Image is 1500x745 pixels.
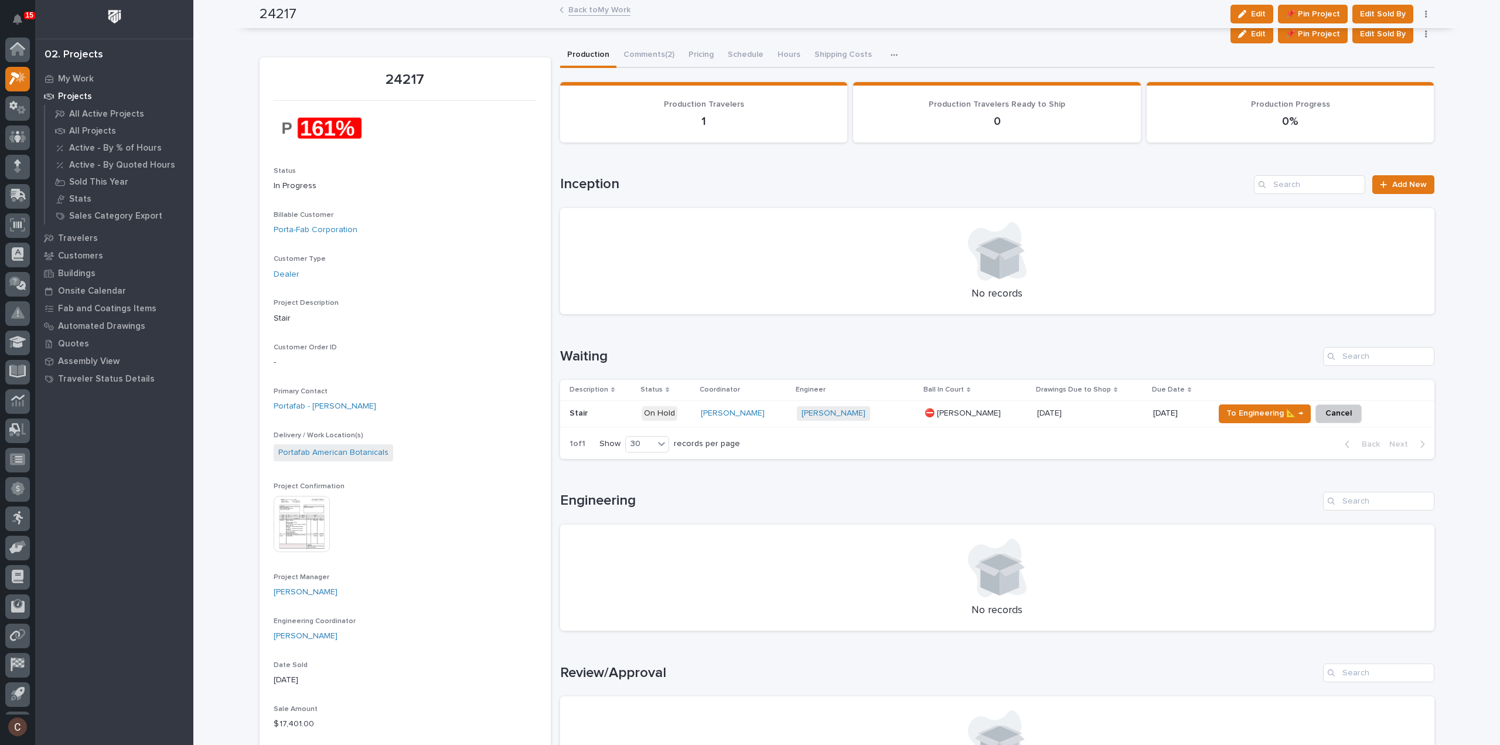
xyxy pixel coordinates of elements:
[664,100,744,108] span: Production Travelers
[58,356,120,367] p: Assembly View
[274,108,362,148] img: lWbXUdE1vnZNyrH2SqZnOI1VnxpyZw2ub7H15MZ68P8
[69,126,116,137] p: All Projects
[274,674,537,686] p: [DATE]
[35,370,193,387] a: Traveler Status Details
[1355,439,1380,450] span: Back
[45,207,193,224] a: Sales Category Export
[929,100,1065,108] span: Production Travelers Ready to Ship
[45,174,193,190] a: Sold This Year
[570,406,590,419] p: Stair
[1315,404,1362,423] button: Cancel
[1219,404,1311,423] button: To Engineering 📐 →
[1153,409,1205,419] p: [DATE]
[274,586,337,598] a: [PERSON_NAME]
[1278,25,1348,43] button: 📌 Pin Project
[35,317,193,335] a: Automated Drawings
[568,2,630,16] a: Back toMy Work
[721,43,771,68] button: Schedule
[1036,383,1111,396] p: Drawings Due to Shop
[1323,492,1434,511] input: Search
[1037,406,1064,419] p: [DATE]
[1251,29,1266,39] span: Edit
[274,706,318,713] span: Sale Amount
[274,212,333,219] span: Billable Customer
[58,251,103,261] p: Customers
[1230,25,1273,43] button: Edit
[1372,175,1434,194] a: Add New
[560,400,1434,427] tr: StairStair On Hold[PERSON_NAME] [PERSON_NAME] ⛔ [PERSON_NAME]⛔ [PERSON_NAME] [DATE][DATE] [DATE]T...
[1286,27,1340,41] span: 📌 Pin Project
[274,224,357,236] a: Porta-Fab Corporation
[560,430,595,458] p: 1 of 1
[35,229,193,247] a: Travelers
[35,335,193,352] a: Quotes
[274,662,308,669] span: Date Sold
[58,321,145,332] p: Automated Drawings
[45,106,193,122] a: All Active Projects
[626,438,654,450] div: 30
[1161,114,1420,128] p: 0%
[674,439,740,449] p: records per page
[642,406,677,421] div: On Hold
[1323,664,1434,682] input: Search
[274,356,537,369] p: -
[616,43,681,68] button: Comments (2)
[274,388,328,395] span: Primary Contact
[1323,347,1434,366] input: Search
[45,49,103,62] div: 02. Projects
[274,256,326,263] span: Customer Type
[274,344,337,351] span: Customer Order ID
[807,43,879,68] button: Shipping Costs
[274,432,363,439] span: Delivery / Work Location(s)
[58,91,92,102] p: Projects
[35,247,193,264] a: Customers
[58,374,155,385] p: Traveler Status Details
[274,300,339,307] span: Project Description
[274,483,345,490] span: Project Confirmation
[560,43,616,68] button: Production
[1392,181,1427,189] span: Add New
[1385,439,1434,450] button: Next
[570,383,608,396] p: Description
[681,43,721,68] button: Pricing
[58,74,94,84] p: My Work
[574,604,1420,617] p: No records
[274,618,356,625] span: Engineering Coordinator
[560,176,1250,193] h1: Inception
[69,143,162,154] p: Active - By % of Hours
[278,447,388,459] a: Portafab American Botanicals
[1251,100,1330,108] span: Production Progress
[69,194,91,205] p: Stats
[560,492,1318,509] h1: Engineering
[58,304,156,314] p: Fab and Coatings Items
[45,140,193,156] a: Active - By % of Hours
[274,718,537,730] p: $ 17,401.00
[599,439,621,449] p: Show
[274,268,299,281] a: Dealer
[923,383,964,396] p: Ball In Court
[1325,406,1352,420] span: Cancel
[274,168,296,175] span: Status
[796,383,826,396] p: Engineer
[274,180,537,192] p: In Progress
[867,114,1127,128] p: 0
[45,157,193,173] a: Active - By Quoted Hours
[802,409,865,419] a: [PERSON_NAME]
[1152,383,1185,396] p: Due Date
[701,409,765,419] a: [PERSON_NAME]
[274,400,376,413] a: Portafab - [PERSON_NAME]
[1352,25,1413,43] button: Edit Sold By
[26,11,33,19] p: 15
[5,715,30,739] button: users-avatar
[274,574,329,581] span: Project Manager
[69,211,162,222] p: Sales Category Export
[69,177,128,188] p: Sold This Year
[35,352,193,370] a: Assembly View
[640,383,663,396] p: Status
[574,288,1420,301] p: No records
[69,160,175,171] p: Active - By Quoted Hours
[1254,175,1365,194] input: Search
